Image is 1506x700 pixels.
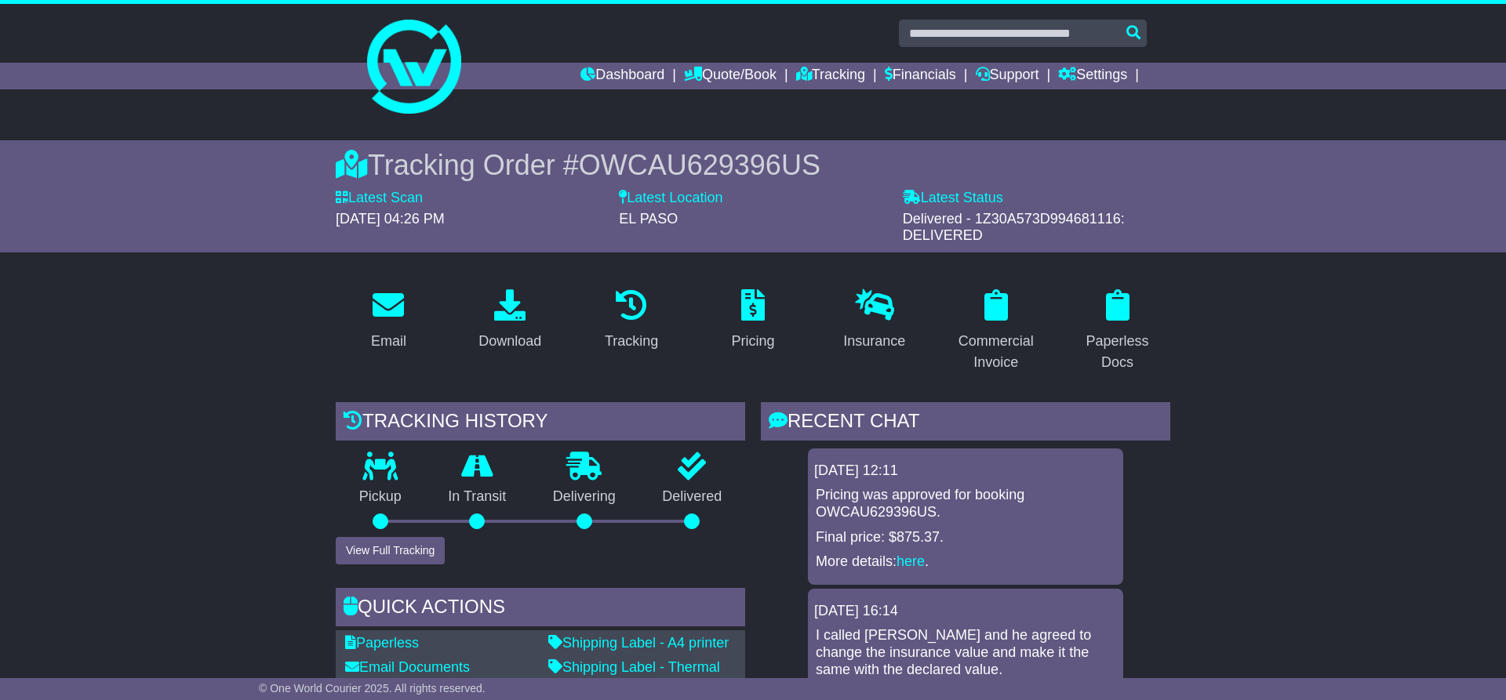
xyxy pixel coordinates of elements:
[731,331,774,352] div: Pricing
[1058,63,1127,89] a: Settings
[336,488,425,506] p: Pickup
[976,63,1039,89] a: Support
[425,488,530,506] p: In Transit
[684,63,777,89] a: Quote/Book
[814,603,1117,620] div: [DATE] 16:14
[336,148,1170,182] div: Tracking Order #
[478,331,541,352] div: Download
[345,635,419,651] a: Paperless
[816,529,1115,546] p: Final price: $875.37.
[796,63,865,89] a: Tracking
[336,190,423,207] label: Latest Scan
[619,211,678,227] span: EL PASO
[548,659,720,692] a: Shipping Label - Thermal printer
[761,402,1170,444] div: RECENT CHAT
[548,635,729,651] a: Shipping Label - A4 printer
[605,331,658,352] div: Tracking
[345,659,470,675] a: Email Documents
[943,284,1049,379] a: Commercial Invoice
[336,588,745,630] div: Quick Actions
[833,284,915,357] a: Insurance
[897,553,925,569] a: here
[336,402,745,444] div: Tracking history
[816,487,1115,520] p: Pricing was approved for booking OWCAU629396US.
[1064,284,1170,379] a: Paperless Docs
[1075,331,1160,373] div: Paperless Docs
[529,488,639,506] p: Delivering
[816,553,1115,571] p: More details: .
[619,190,722,207] label: Latest Location
[816,627,1115,678] p: I called [PERSON_NAME] and he agreed to change the insurance value and make it the same with the ...
[885,63,956,89] a: Financials
[843,331,905,352] div: Insurance
[953,331,1039,373] div: Commercial Invoice
[814,462,1117,480] div: [DATE] 12:11
[639,488,746,506] p: Delivered
[259,682,486,695] span: © One World Courier 2025. All rights reserved.
[721,284,784,357] a: Pricing
[371,331,406,352] div: Email
[361,284,417,357] a: Email
[468,284,551,357] a: Download
[579,149,820,181] span: OWCAU629396US
[595,284,668,357] a: Tracking
[903,190,1003,207] label: Latest Status
[336,211,445,227] span: [DATE] 04:26 PM
[903,211,1125,244] span: Delivered - 1Z30A573D994681116: DELIVERED
[336,537,445,564] button: View Full Tracking
[580,63,664,89] a: Dashboard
